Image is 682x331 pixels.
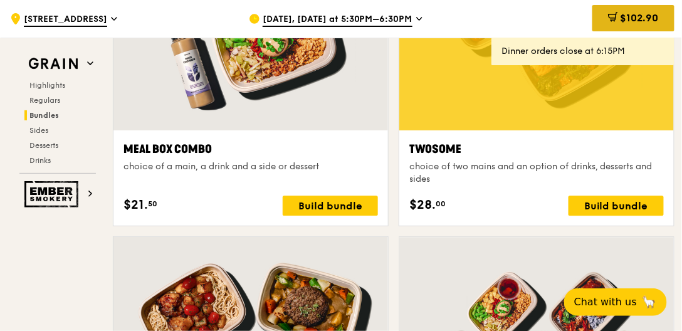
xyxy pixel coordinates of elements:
span: Sides [29,126,48,135]
div: Build bundle [283,196,378,216]
div: Dinner orders close at 6:15PM [501,45,664,58]
span: Chat with us [574,295,637,310]
button: Chat with us🦙 [564,288,667,316]
div: choice of two mains and an option of drinks, desserts and sides [409,160,664,186]
span: $21. [123,196,148,214]
img: Grain web logo [24,53,82,75]
span: [DATE], [DATE] at 5:30PM–6:30PM [263,13,412,27]
div: Build bundle [569,196,664,216]
span: $28. [409,196,436,214]
span: Bundles [29,111,59,120]
span: Highlights [29,81,65,90]
span: 00 [436,199,446,209]
div: choice of a main, a drink and a side or dessert [123,160,378,173]
span: $102.90 [621,12,659,24]
span: 50 [148,199,157,209]
span: [STREET_ADDRESS] [24,13,107,27]
span: 🦙 [642,295,657,310]
span: Regulars [29,96,60,105]
img: Ember Smokery web logo [24,181,82,208]
span: Drinks [29,156,51,165]
div: Twosome [409,140,664,158]
span: Desserts [29,141,58,150]
div: Meal Box Combo [123,140,378,158]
